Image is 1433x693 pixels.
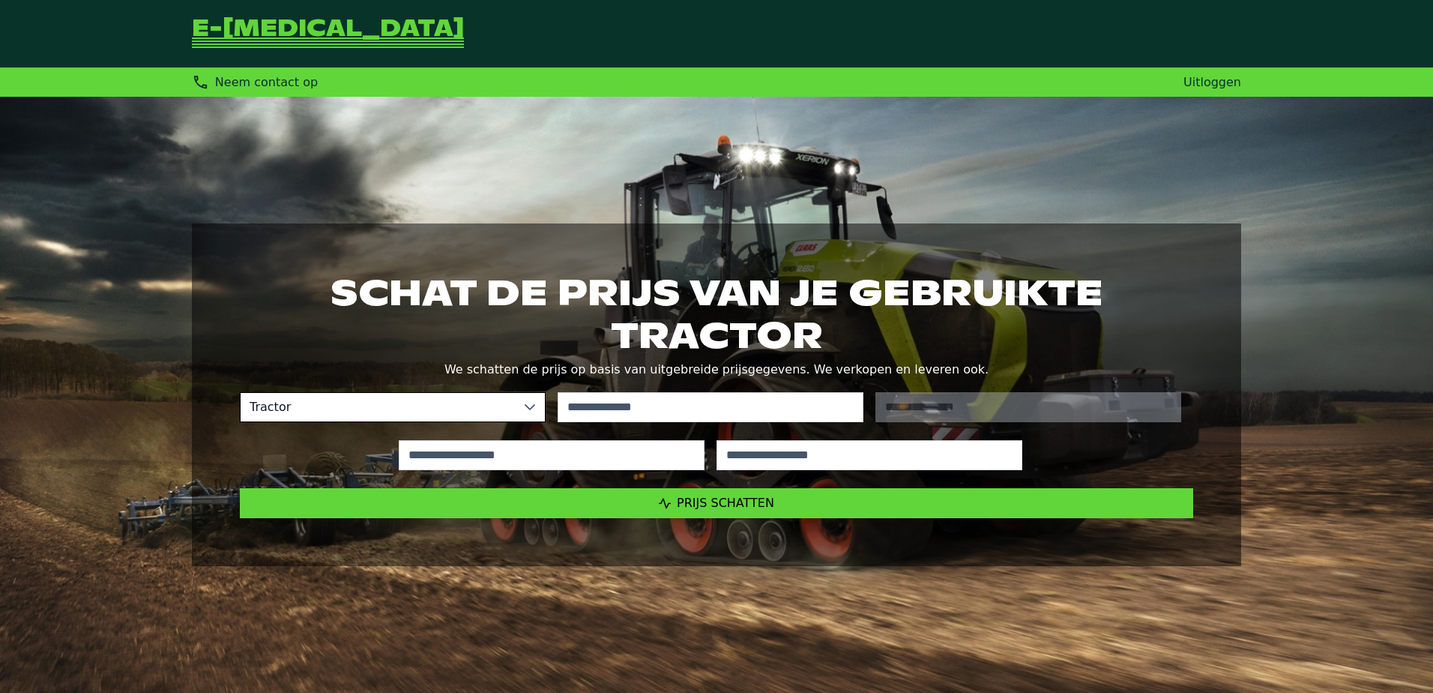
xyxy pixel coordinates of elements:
[677,496,774,510] span: Prijs schatten
[1183,75,1241,89] a: Uitloggen
[192,73,318,91] div: Neem contact op
[241,393,515,421] span: Tractor
[240,359,1193,380] p: We schatten de prijs op basis van uitgebreide prijsgegevens. We verkopen en leveren ook.
[240,271,1193,355] h1: Schat de prijs van je gebruikte tractor
[215,75,318,89] span: Neem contact op
[192,18,464,49] a: Terug naar de startpagina
[240,488,1193,518] button: Prijs schatten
